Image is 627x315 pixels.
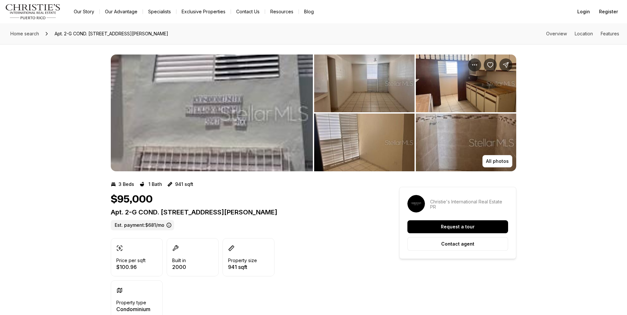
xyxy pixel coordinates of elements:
[111,220,174,230] label: Est. payment: $681/mo
[172,264,186,270] p: 2000
[111,55,313,171] li: 1 of 3
[486,159,509,164] p: All photos
[111,208,376,216] p: Apt. 2-G COND. [STREET_ADDRESS][PERSON_NAME]
[468,58,481,71] button: Property options
[8,29,42,39] a: Home search
[148,182,162,187] p: 1 Bath
[175,182,193,187] p: 941 sqft
[407,237,508,251] button: Contact agent
[416,55,516,112] button: View image gallery
[265,7,299,16] a: Resources
[314,55,415,112] button: View image gallery
[573,5,594,18] button: Login
[111,55,313,171] button: View image gallery
[314,114,415,171] button: View image gallery
[299,7,319,16] a: Blog
[111,55,516,171] div: Listing Photos
[5,4,61,19] img: logo
[10,31,39,36] span: Home search
[482,155,512,167] button: All photos
[441,241,474,247] p: Contact agent
[314,55,516,171] li: 2 of 3
[595,5,622,18] button: Register
[228,264,257,270] p: 941 sqft
[116,307,150,312] p: Condominium
[416,114,516,171] button: View image gallery
[441,224,475,229] p: Request a tour
[143,7,176,16] a: Specialists
[601,31,619,36] a: Skip to: Features
[119,182,134,187] p: 3 Beds
[116,300,146,305] p: Property type
[176,7,231,16] a: Exclusive Properties
[484,58,497,71] button: Save Property: Apt. 2-G COND. VILLA OLIMPICA #2G
[407,220,508,233] button: Request a tour
[499,58,512,71] button: Share Property: Apt. 2-G COND. VILLA OLIMPICA #2G
[231,7,265,16] button: Contact Us
[116,258,146,263] p: Price per sqft
[599,9,618,14] span: Register
[228,258,257,263] p: Property size
[575,31,593,36] a: Skip to: Location
[546,31,619,36] nav: Page section menu
[577,9,590,14] span: Login
[546,31,567,36] a: Skip to: Overview
[430,199,508,210] p: Christie's International Real Estate PR
[69,7,99,16] a: Our Story
[111,193,153,206] h1: $95,000
[52,29,171,39] span: Apt. 2-G COND. [STREET_ADDRESS][PERSON_NAME]
[100,7,143,16] a: Our Advantage
[172,258,186,263] p: Built in
[116,264,146,270] p: $100.96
